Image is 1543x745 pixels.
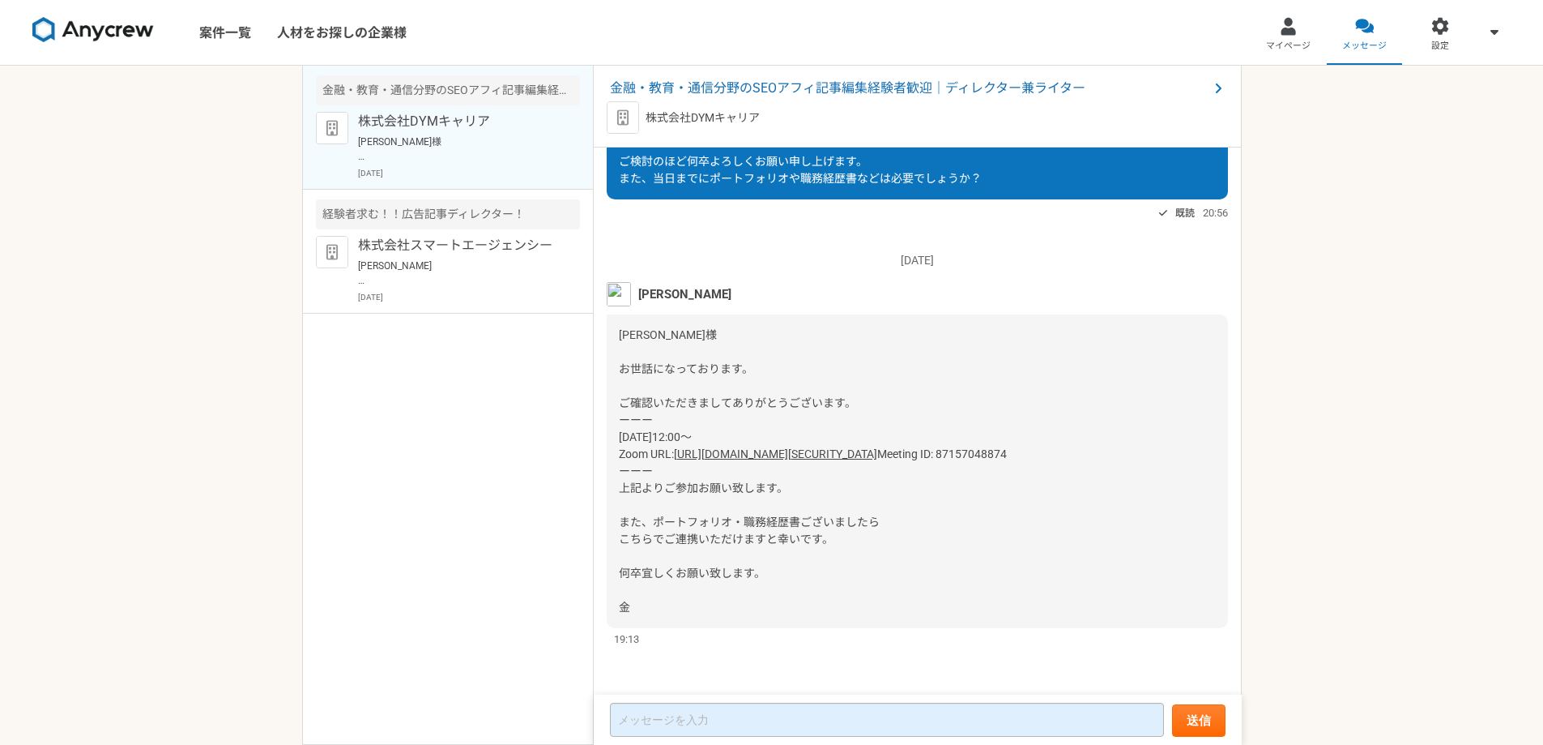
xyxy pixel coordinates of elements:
span: Meeting ID: 87157048874 ーーー 上記よりご参加お願い致します。 また、ポートフォリオ・職務経歴書ございましたら こちらでご連携いただけますと幸いです。 何卒宜しくお願い致... [619,447,1007,614]
p: [DATE] [358,291,580,303]
div: 金融・教育・通信分野のSEOアフィ記事編集経験者歓迎｜ディレクター兼ライター [316,75,580,105]
p: [DATE] [607,252,1228,269]
span: 19:13 [614,632,639,647]
button: 送信 [1172,704,1225,737]
span: 設定 [1431,40,1449,53]
img: 8DqYSo04kwAAAAASUVORK5CYII= [32,17,154,43]
span: [PERSON_NAME] [638,285,731,303]
p: [DATE] [358,167,580,179]
img: default_org_logo-42cde973f59100197ec2c8e796e4974ac8490bb5b08a0eb061ff975e4574aa76.png [316,112,348,144]
span: メッセージ [1342,40,1387,53]
span: [PERSON_NAME]様 お世話になっております。 ご確認いただきましてありがとうございます。 ーーー [DATE]12:00～ Zoom URL: [619,328,856,460]
span: 既読 [1175,203,1195,223]
span: 20:56 [1203,205,1228,221]
a: [URL][DOMAIN_NAME][SECURITY_DATA] [674,447,877,460]
span: マイページ [1266,40,1311,53]
p: 株式会社スマートエージェンシー [358,236,558,255]
p: 株式会社DYMキャリア [358,112,558,131]
img: unnamed.png [607,282,631,306]
img: default_org_logo-42cde973f59100197ec2c8e796e4974ac8490bb5b08a0eb061ff975e4574aa76.png [607,101,639,134]
span: 金融・教育・通信分野のSEOアフィ記事編集経験者歓迎｜ディレクター兼ライター [610,79,1208,98]
p: [PERSON_NAME]様 お世話になっております。 ご確認いただきましてありがとうございます。 ーーー [DATE]12:00～ Zoom URL: [URL][DOMAIN_NAME][S... [358,135,558,164]
p: [PERSON_NAME] お世話になっております。ご連絡ありがとうございます。 下記、ご質問の回答になります。何卒よろしくお願い申し上げます。 ・アフィリエイト記事の執筆経験→あります。 ・w... [358,259,558,288]
p: 株式会社DYMキャリア [646,109,760,126]
img: default_org_logo-42cde973f59100197ec2c8e796e4974ac8490bb5b08a0eb061ff975e4574aa76.png [316,236,348,268]
div: 経験者求む！！広告記事ディレクター！ [316,199,580,229]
